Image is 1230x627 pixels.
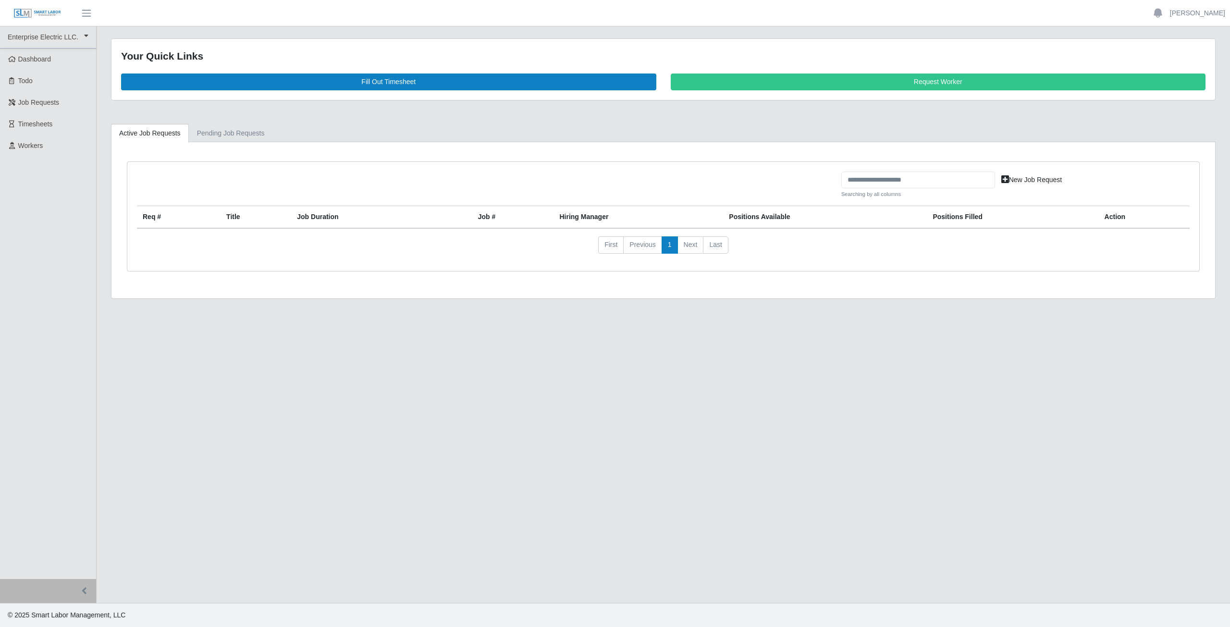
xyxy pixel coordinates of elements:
a: Request Worker [671,74,1206,90]
th: Req # [137,206,221,229]
span: Timesheets [18,120,53,128]
th: Job Duration [291,206,440,229]
th: Hiring Manager [553,206,723,229]
a: 1 [662,236,678,254]
small: Searching by all columns [841,190,995,198]
img: SLM Logo [13,8,61,19]
span: © 2025 Smart Labor Management, LLC [8,611,125,619]
th: Positions Filled [927,206,1098,229]
a: Active Job Requests [111,124,189,143]
span: Workers [18,142,43,149]
div: Your Quick Links [121,49,1205,64]
a: [PERSON_NAME] [1170,8,1225,18]
span: Job Requests [18,98,60,106]
th: Action [1099,206,1190,229]
th: Title [221,206,291,229]
a: Pending Job Requests [189,124,273,143]
span: Dashboard [18,55,51,63]
a: New Job Request [995,172,1069,188]
span: Todo [18,77,33,85]
th: Job # [472,206,554,229]
a: Fill Out Timesheet [121,74,656,90]
th: Positions Available [723,206,927,229]
nav: pagination [137,236,1190,261]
